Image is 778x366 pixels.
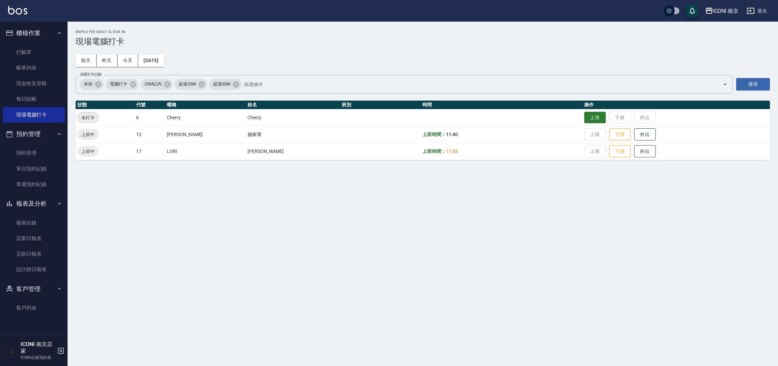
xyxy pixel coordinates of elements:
[3,280,65,298] button: 客戶管理
[246,126,340,143] td: 施家菁
[609,128,631,141] button: 下班
[134,126,165,143] td: 12
[118,54,138,67] button: 今天
[209,79,241,90] div: 超過50M
[246,143,340,160] td: [PERSON_NAME]
[77,131,99,138] span: 上班中
[3,246,65,262] a: 互助日報表
[21,341,55,355] h5: ICONI 南京店家
[3,161,65,177] a: 單日預約紀錄
[175,79,207,90] div: 超過25M
[685,4,699,18] button: save
[76,101,134,109] th: 狀態
[3,195,65,212] button: 報表及分析
[5,344,19,358] img: Person
[713,7,739,15] div: ICONI 南京
[77,148,99,155] span: 上班中
[3,107,65,123] a: 現場電腦打卡
[138,54,164,67] button: [DATE]
[3,145,65,161] a: 預約管理
[165,109,246,126] td: Cherry
[8,6,27,15] img: Logo
[76,30,770,34] h2: Employee Daily Clock In
[3,45,65,60] a: 打帳單
[165,143,246,160] td: LORI
[140,79,173,90] div: 25M以內
[446,149,458,154] span: 11:43
[242,78,711,90] input: 篩選條件
[584,112,606,124] button: 上班
[106,81,131,87] span: 電腦打卡
[634,128,656,141] button: 外出
[582,101,770,109] th: 操作
[421,101,582,109] th: 時間
[175,81,200,87] span: 超過25M
[246,109,340,126] td: Cherry
[3,262,65,277] a: 設計師日報表
[3,300,65,316] a: 客戶列表
[80,79,104,90] div: 未知
[340,101,421,109] th: 班別
[97,54,118,67] button: 昨天
[80,72,102,77] label: 篩選打卡記錄
[246,101,340,109] th: 姓名
[134,101,165,109] th: 代號
[609,145,631,158] button: 下班
[3,91,65,107] a: 每日結帳
[3,76,65,91] a: 現金收支登錄
[106,79,138,90] div: 電腦打卡
[21,355,55,361] p: ICONI店家預約表
[140,81,166,87] span: 25M以內
[3,60,65,76] a: 帳單列表
[165,126,246,143] td: [PERSON_NAME]
[3,24,65,42] button: 櫃檯作業
[3,125,65,143] button: 預約管理
[422,132,446,137] b: 上班時間：
[3,177,65,192] a: 單週預約紀錄
[76,54,97,67] button: 前天
[3,215,65,231] a: 報表目錄
[134,109,165,126] td: 6
[209,81,234,87] span: 超過50M
[78,114,98,121] span: 未打卡
[134,143,165,160] td: 17
[3,231,65,246] a: 店家日報表
[80,81,97,87] span: 未知
[702,4,742,18] button: ICONI 南京
[76,37,770,46] h3: 現場電腦打卡
[165,101,246,109] th: 暱稱
[736,78,770,90] button: 搜尋
[446,132,458,137] span: 11:40
[744,5,770,17] button: 登出
[720,79,730,90] button: Open
[634,145,656,158] button: 外出
[422,149,446,154] b: 上班時間：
